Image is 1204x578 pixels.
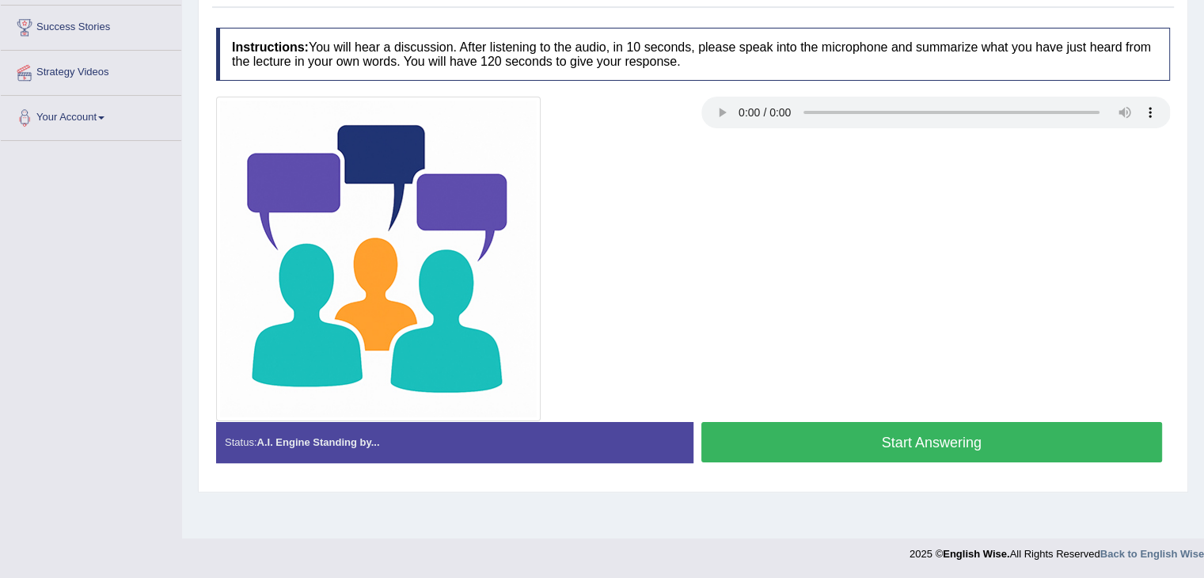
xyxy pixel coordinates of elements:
a: Back to English Wise [1100,548,1204,560]
a: Strategy Videos [1,51,181,90]
b: Instructions: [232,40,309,54]
a: Success Stories [1,6,181,45]
button: Start Answering [701,422,1163,462]
div: 2025 © All Rights Reserved [910,538,1204,561]
div: Status: [216,422,693,462]
strong: A.I. Engine Standing by... [256,436,379,448]
strong: English Wise. [943,548,1009,560]
h4: You will hear a discussion. After listening to the audio, in 10 seconds, please speak into the mi... [216,28,1170,81]
a: Your Account [1,96,181,135]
